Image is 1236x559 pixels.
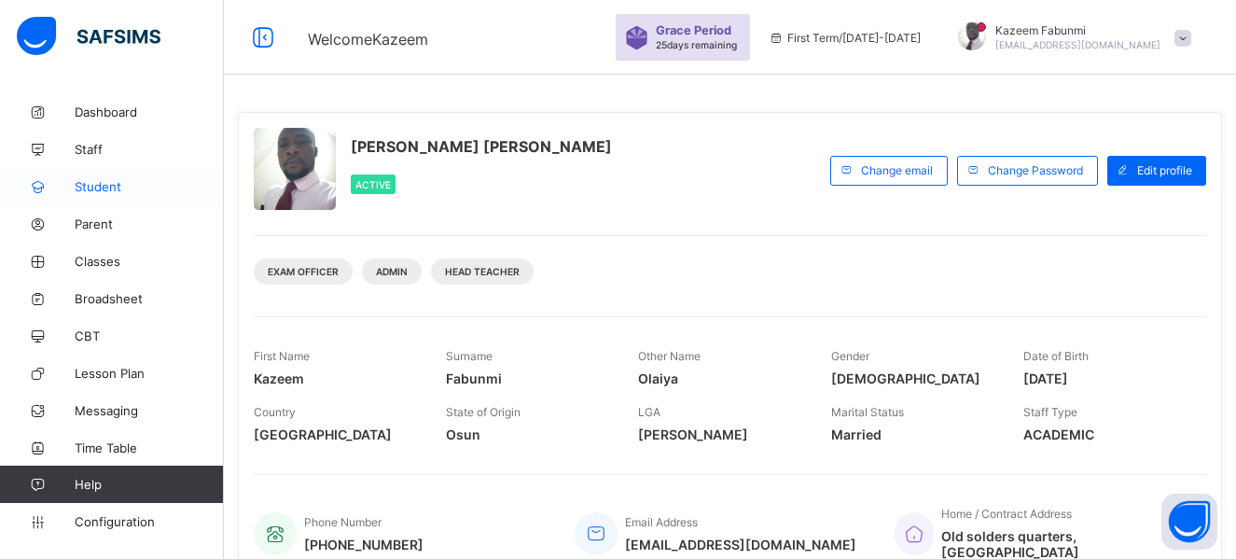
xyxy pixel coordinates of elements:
span: [PERSON_NAME] [638,426,802,442]
span: Gender [831,349,869,363]
span: Configuration [75,514,223,529]
span: Staff Type [1023,405,1077,419]
span: [PERSON_NAME] [PERSON_NAME] [351,137,612,156]
span: Messaging [75,403,224,418]
span: Lesson Plan [75,366,224,381]
span: head teacher [445,266,520,277]
span: session/term information [769,31,921,45]
span: First Name [254,349,310,363]
span: 25 days remaining [656,39,737,50]
span: Surname [446,349,493,363]
span: Broadsheet [75,291,224,306]
span: [EMAIL_ADDRESS][DOMAIN_NAME] [995,39,1160,50]
span: Student [75,179,224,194]
span: Home / Contract Address [941,507,1072,521]
span: Classes [75,254,224,269]
span: Married [831,426,995,442]
span: ACADEMIC [1023,426,1187,442]
img: sticker-purple.71386a28dfed39d6af7621340158ba97.svg [625,26,648,49]
span: Other Name [638,349,701,363]
span: Change email [861,163,933,177]
span: Fabunmi [446,370,610,386]
span: [DATE] [1023,370,1187,386]
span: Kazeem Fabunmi [995,23,1160,37]
span: Grace Period [656,23,731,37]
span: CBT [75,328,224,343]
span: [EMAIL_ADDRESS][DOMAIN_NAME] [625,537,856,552]
button: Open asap [1161,494,1217,550]
img: safsims [17,17,160,56]
span: Parent [75,217,224,231]
span: Edit profile [1137,163,1192,177]
span: exam officer [268,266,339,277]
div: KazeemFabunmi [939,22,1201,53]
span: State of Origin [446,405,521,419]
span: Admin [376,266,408,277]
span: Time Table [75,440,224,455]
span: Osun [446,426,610,442]
span: Welcome Kazeem [308,30,428,49]
span: Active [355,179,391,190]
span: Kazeem [254,370,418,386]
span: Phone Number [304,515,382,529]
span: [GEOGRAPHIC_DATA] [254,426,418,442]
span: Olaiya [638,370,802,386]
span: LGA [638,405,660,419]
span: Date of Birth [1023,349,1089,363]
span: [DEMOGRAPHIC_DATA] [831,370,995,386]
span: Email Address [625,515,698,529]
span: Marital Status [831,405,904,419]
span: Country [254,405,296,419]
span: Staff [75,142,224,157]
span: Change Password [988,163,1083,177]
span: Dashboard [75,105,224,119]
span: Help [75,477,223,492]
span: [PHONE_NUMBER] [304,537,424,552]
